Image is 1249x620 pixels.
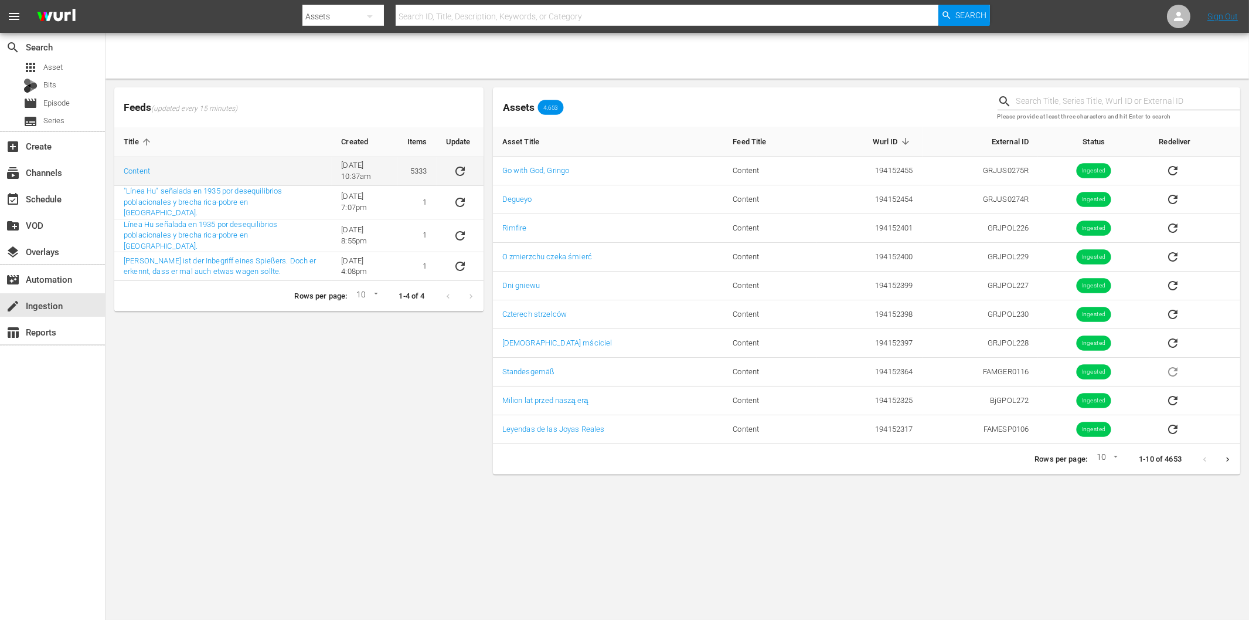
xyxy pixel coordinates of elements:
td: FAMESP0106 [923,415,1039,444]
td: GRJUS0274R [923,185,1039,214]
a: Sign Out [1207,12,1238,21]
a: Go with God, Gringo [502,166,570,175]
th: Update [437,127,484,157]
span: Ingested [1077,339,1111,348]
th: Feed Title [723,127,817,157]
span: Asset [23,60,38,74]
th: External ID [923,127,1039,157]
a: Degueyo [502,195,532,204]
td: 194152317 [817,415,922,444]
span: Ingested [1077,425,1111,434]
span: 4,653 [538,104,564,111]
a: Línea Hu señalada en 1935 por desequilibrios poblacionales y brecha rica-pobre en [GEOGRAPHIC_DATA]. [124,220,277,250]
span: Bits [43,79,56,91]
td: Content [723,387,817,415]
div: Bits [23,79,38,93]
td: 194152397 [817,329,922,358]
span: menu [7,9,21,23]
span: Created [341,137,383,147]
td: [DATE] 10:37am [332,157,398,186]
td: Content [723,415,817,444]
p: 1-10 of 4653 [1139,454,1182,465]
span: VOD [6,219,20,233]
td: GRJPOL227 [923,272,1039,300]
td: 1 [398,219,437,253]
a: Leyendas de las Joyas Reales [502,425,605,433]
th: Redeliver [1149,127,1240,157]
a: Content [124,167,150,175]
span: Series [43,115,64,127]
a: Milion lat przed naszą erą [502,396,588,405]
span: Asset is in future lineups. Remove all episodes that contain this asset before redelivering [1159,367,1187,375]
span: Ingested [1077,282,1111,290]
td: BjGPOL272 [923,387,1039,415]
th: Status [1038,127,1149,157]
span: Ingested [1077,310,1111,319]
span: Search [6,40,20,55]
input: Search Title, Series Title, Wurl ID or External ID [1016,93,1240,110]
a: Standesgemäß [502,367,555,376]
p: 1-4 of 4 [399,291,425,302]
span: Ingested [1077,195,1111,204]
td: GRJPOL230 [923,300,1039,329]
td: 194152454 [817,185,922,214]
span: Series [23,114,38,128]
td: 194152364 [817,358,922,387]
span: Ingested [1077,167,1111,175]
td: [DATE] 7:07pm [332,186,398,219]
span: (updated every 15 minutes) [151,104,237,114]
span: Episode [43,97,70,109]
td: 1 [398,186,437,219]
div: 10 [1092,450,1120,468]
a: [PERSON_NAME] ist der Inbegriff eines Spießers. Doch er erkennt, dass er mal auch etwas wagen sol... [124,256,316,276]
td: GRJPOL228 [923,329,1039,358]
span: Wurl ID [873,136,913,147]
table: sticky table [114,127,484,281]
table: sticky table [493,127,1240,444]
span: Episode [23,96,38,110]
p: Rows per page: [294,291,347,302]
a: Czterech strzelców [502,310,567,319]
td: 194152399 [817,272,922,300]
span: Feeds [114,98,484,117]
th: Items [398,127,437,157]
span: Ingested [1077,397,1111,405]
td: 194152325 [817,387,922,415]
td: GRJUS0275R [923,157,1039,185]
td: Content [723,243,817,272]
span: Asset Title [502,136,555,147]
a: Rimfire [502,223,527,232]
a: O zmierzchu czeka śmierć [502,252,592,261]
td: Content [723,185,817,214]
span: Overlays [6,245,20,259]
div: 10 [352,288,380,306]
span: Ingestion [6,299,20,313]
span: Search [955,5,986,26]
td: 194152401 [817,214,922,243]
td: 194152400 [817,243,922,272]
td: Content [723,358,817,387]
td: [DATE] 8:55pm [332,219,398,253]
td: FAMGER0116 [923,358,1039,387]
button: Search [938,5,990,26]
a: [DEMOGRAPHIC_DATA] mściciel [502,338,612,347]
td: 194152398 [817,300,922,329]
p: Rows per page: [1034,454,1087,465]
p: Please provide at least three characters and hit Enter to search [998,112,1240,122]
button: Next page [1216,448,1239,471]
span: Reports [6,326,20,340]
span: Channels [6,166,20,180]
td: Content [723,300,817,329]
td: GRJPOL229 [923,243,1039,272]
span: Asset [43,62,63,73]
td: Content [723,329,817,358]
td: Content [723,272,817,300]
span: Create [6,140,20,154]
a: "Línea Hu" señalada en 1935 por desequilibrios poblacionales y brecha rica-pobre en [GEOGRAPHIC_D... [124,187,282,217]
span: Ingested [1077,368,1111,377]
td: 5333 [398,157,437,186]
span: Ingested [1077,253,1111,262]
img: ans4CAIJ8jUAAAAAAAAAAAAAAAAAAAAAAAAgQb4GAAAAAAAAAAAAAAAAAAAAAAAAJMjXAAAAAAAAAAAAAAAAAAAAAAAAgAT5G... [28,3,84,31]
td: Content [723,157,817,185]
span: Schedule [6,192,20,206]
